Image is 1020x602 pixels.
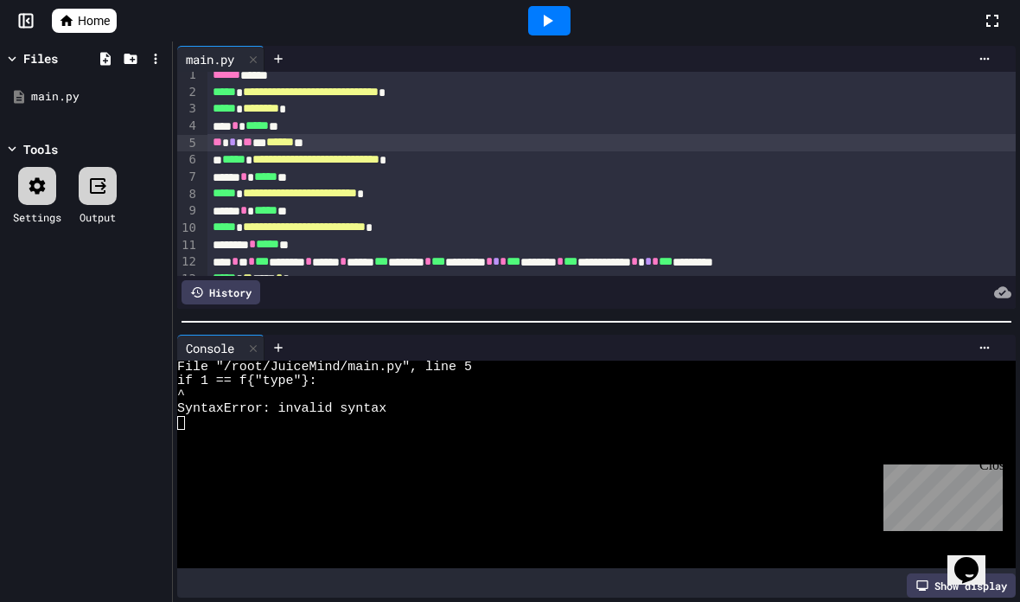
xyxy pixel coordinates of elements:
[177,375,316,388] span: if 1 == f{"type"}:
[182,280,260,304] div: History
[177,271,199,288] div: 13
[947,533,1003,585] iframe: chat widget
[23,140,58,158] div: Tools
[177,339,243,357] div: Console
[177,67,199,84] div: 1
[80,209,116,225] div: Output
[31,88,166,106] div: main.py
[7,7,119,110] div: Chat with us now!Close
[907,573,1016,598] div: Show display
[177,169,199,186] div: 7
[177,220,199,237] div: 10
[177,237,199,254] div: 11
[177,186,199,203] div: 8
[177,202,199,220] div: 9
[177,253,199,271] div: 12
[177,84,199,101] div: 2
[877,458,1003,531] iframe: chat widget
[177,335,265,361] div: Console
[177,100,199,118] div: 3
[177,151,199,169] div: 6
[177,118,199,135] div: 4
[177,388,185,402] span: ^
[177,46,265,72] div: main.py
[13,209,61,225] div: Settings
[78,12,110,29] span: Home
[177,402,386,416] span: SyntaxError: invalid syntax
[52,9,117,33] a: Home
[177,50,243,68] div: main.py
[177,135,199,152] div: 5
[23,49,58,67] div: Files
[177,361,472,375] span: File "/root/JuiceMind/main.py", line 5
